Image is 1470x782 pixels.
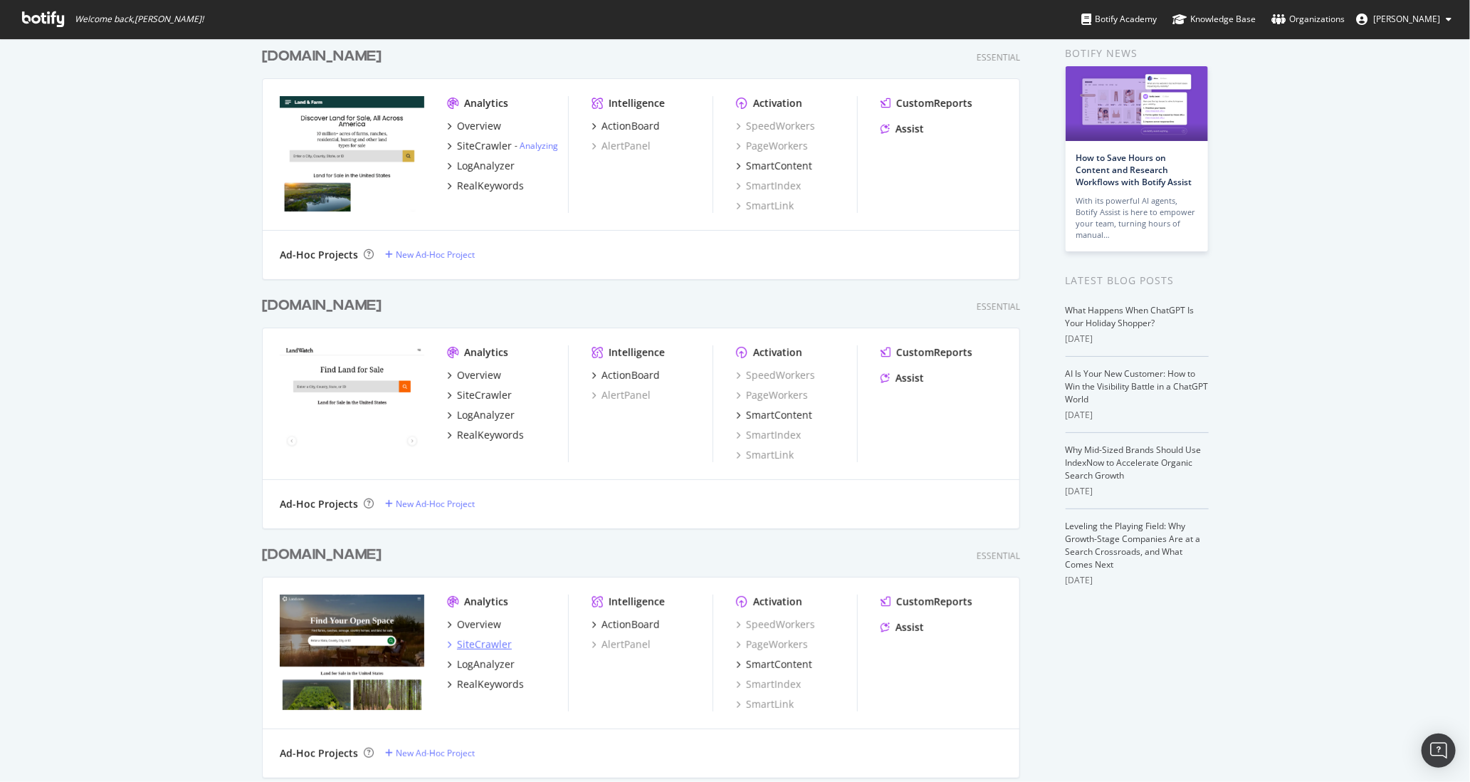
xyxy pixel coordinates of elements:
a: Overview [447,368,501,382]
img: How to Save Hours on Content and Research Workflows with Botify Assist [1066,66,1208,141]
img: landwatch.com [280,345,424,461]
div: CustomReports [896,96,972,110]
a: Assist [881,620,924,635]
a: New Ad-Hoc Project [385,747,475,759]
a: SmartIndex [736,428,801,442]
div: Organizations [1271,12,1345,26]
a: [DOMAIN_NAME] [262,296,387,316]
a: LogAnalyzer [447,159,515,173]
div: Activation [753,595,802,609]
a: Leveling the Playing Field: Why Growth-Stage Companies Are at a Search Crossroads, and What Comes... [1066,520,1201,570]
a: RealKeywords [447,179,524,193]
a: SmartIndex [736,677,801,692]
div: Intelligence [609,345,665,360]
a: RealKeywords [447,677,524,692]
div: [DATE] [1066,333,1209,345]
a: SmartLink [736,448,794,462]
div: SmartContent [746,408,812,422]
a: [DOMAIN_NAME] [262,545,387,565]
a: Overview [447,119,501,133]
div: Essential [977,51,1020,63]
a: New Ad-Hoc Project [385,249,475,261]
a: AI Is Your New Customer: How to Win the Visibility Battle in a ChatGPT World [1066,367,1209,405]
div: LogAnalyzer [457,657,515,672]
div: Activation [753,345,802,360]
div: Overview [457,368,501,382]
a: How to Save Hours on Content and Research Workflows with Botify Assist [1076,152,1192,188]
a: SpeedWorkers [736,368,815,382]
a: SmartContent [736,408,812,422]
a: SpeedWorkers [736,119,815,133]
a: SiteCrawler [447,637,512,652]
a: SmartContent [736,159,812,173]
a: AlertPanel [592,139,651,153]
a: LogAnalyzer [447,408,515,422]
div: Intelligence [609,595,665,609]
a: SiteCrawler- Analyzing [447,139,558,153]
div: Botify news [1066,46,1209,61]
a: PageWorkers [736,139,808,153]
a: AlertPanel [592,637,651,652]
div: New Ad-Hoc Project [396,249,475,261]
a: LogAnalyzer [447,657,515,672]
div: Open Intercom Messenger [1422,734,1456,768]
a: PageWorkers [736,388,808,402]
div: SiteCrawler [457,637,512,652]
div: With its powerful AI agents, Botify Assist is here to empower your team, turning hours of manual… [1076,195,1197,241]
div: AlertPanel [592,388,651,402]
a: Assist [881,371,924,385]
a: SmartContent [736,657,812,672]
div: Essential [977,550,1020,562]
a: RealKeywords [447,428,524,442]
div: SmartContent [746,159,812,173]
div: [DATE] [1066,485,1209,498]
a: ActionBoard [592,617,660,632]
a: CustomReports [881,96,972,110]
div: Essential [977,301,1020,313]
img: land.com [280,595,424,710]
div: [DOMAIN_NAME] [262,296,382,316]
img: landandfarm.com [280,96,424,212]
a: SmartLink [736,199,794,213]
div: CustomReports [896,595,972,609]
div: Overview [457,119,501,133]
div: [DOMAIN_NAME] [262,46,382,67]
a: PageWorkers [736,637,808,652]
div: Assist [896,371,924,385]
div: ActionBoard [602,368,660,382]
div: Assist [896,122,924,136]
a: CustomReports [881,345,972,360]
div: Analytics [464,96,508,110]
a: SmartLink [736,697,794,711]
div: Knowledge Base [1172,12,1256,26]
div: [DOMAIN_NAME] [262,545,382,565]
div: Overview [457,617,501,632]
a: ActionBoard [592,368,660,382]
div: Ad-Hoc Projects [280,497,358,511]
div: ActionBoard [602,119,660,133]
div: LogAnalyzer [457,159,515,173]
a: Analyzing [520,140,558,152]
div: RealKeywords [457,428,524,442]
a: SmartIndex [736,179,801,193]
div: Analytics [464,595,508,609]
div: RealKeywords [457,179,524,193]
a: SpeedWorkers [736,617,815,632]
div: Intelligence [609,96,665,110]
div: Botify Academy [1081,12,1157,26]
a: SiteCrawler [447,388,512,402]
button: [PERSON_NAME] [1345,8,1463,31]
div: - [515,140,558,152]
